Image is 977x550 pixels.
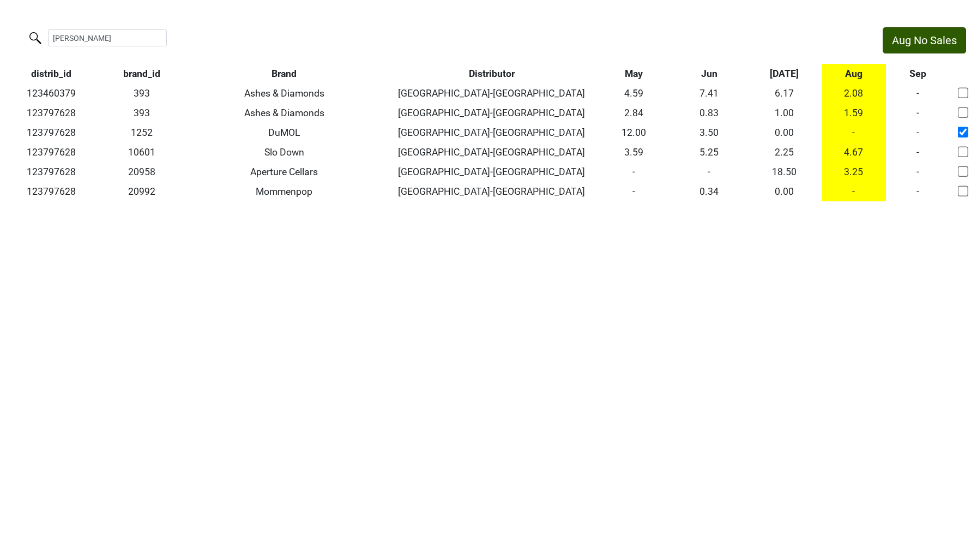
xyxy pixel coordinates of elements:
[387,182,596,201] td: [GEOGRAPHIC_DATA]-[GEOGRAPHIC_DATA]
[746,142,822,162] td: 2.25
[746,103,822,123] td: 1.00
[886,64,950,83] th: Sep: activate to sort column ascending
[886,103,950,123] td: -
[822,162,886,182] td: 3.25
[746,83,822,103] td: 6.17
[886,83,950,103] td: -
[672,103,747,123] td: 0.83
[596,103,672,123] td: 2.84
[102,123,182,142] td: 1252
[886,182,950,201] td: -
[596,64,672,83] th: May: activate to sort column ascending
[182,123,387,142] td: DuMOL
[102,162,182,182] td: 20958
[387,64,596,83] th: Distributor: activate to sort column ascending
[672,64,747,83] th: Jun: activate to sort column ascending
[886,142,950,162] td: -
[102,142,182,162] td: 10601
[387,142,596,162] td: [GEOGRAPHIC_DATA]-[GEOGRAPHIC_DATA]
[822,83,886,103] td: 2.08
[182,162,387,182] td: Aperture Cellars
[822,103,886,123] td: 1.59
[182,64,387,83] th: Brand: activate to sort column ascending
[886,162,950,182] td: -
[746,123,822,142] td: 0.00
[672,142,747,162] td: 5.25
[822,182,886,201] td: -
[596,123,672,142] td: 12.00
[102,64,182,83] th: brand_id: activate to sort column ascending
[950,64,977,83] th: &nbsp;: activate to sort column ascending
[387,123,596,142] td: [GEOGRAPHIC_DATA]-[GEOGRAPHIC_DATA]
[886,123,950,142] td: -
[182,103,387,123] td: Ashes & Diamonds
[822,64,886,83] th: Aug: activate to sort column ascending
[822,142,886,162] td: 4.67
[822,123,886,142] td: -
[746,182,822,201] td: 0.00
[596,83,672,103] td: 4.59
[883,27,966,53] button: Aug No Sales
[102,103,182,123] td: 393
[746,162,822,182] td: 18.50
[672,123,747,142] td: 3.50
[746,64,822,83] th: Jul: activate to sort column ascending
[672,182,747,201] td: 0.34
[596,162,672,182] td: -
[596,182,672,201] td: -
[672,83,747,103] td: 7.41
[182,142,387,162] td: Slo Down
[387,83,596,103] td: [GEOGRAPHIC_DATA]-[GEOGRAPHIC_DATA]
[182,182,387,201] td: Mommenpop
[387,103,596,123] td: [GEOGRAPHIC_DATA]-[GEOGRAPHIC_DATA]
[387,162,596,182] td: [GEOGRAPHIC_DATA]-[GEOGRAPHIC_DATA]
[102,182,182,201] td: 20992
[672,162,747,182] td: -
[102,83,182,103] td: 393
[182,83,387,103] td: Ashes & Diamonds
[596,142,672,162] td: 3.59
